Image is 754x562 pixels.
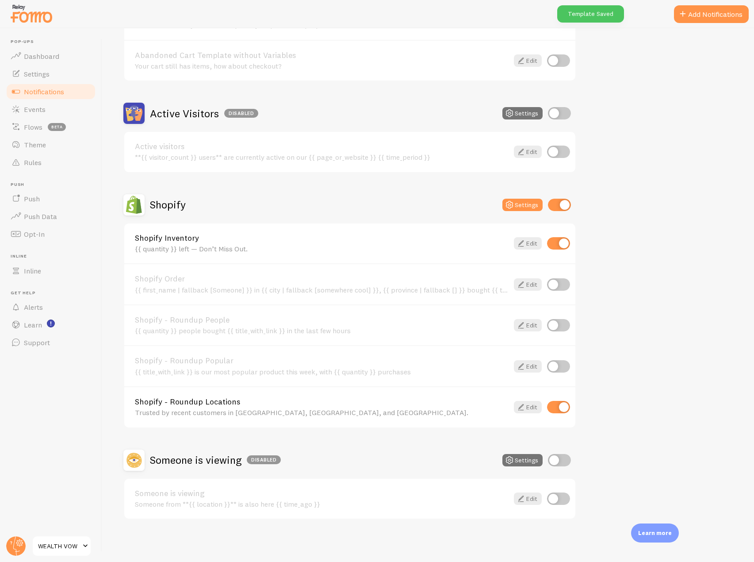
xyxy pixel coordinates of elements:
a: Edit [514,493,542,505]
a: Flows beta [5,118,96,136]
span: WEALTH VOW [38,541,80,551]
div: {{ quantity }} people bought {{ title_with_link }} in the last few hours [135,327,509,335]
div: Template Saved [557,5,624,23]
div: Your cart still has items, how about checkout? [135,62,509,70]
a: Edit [514,401,542,413]
div: Learn more [631,524,679,543]
span: Support [24,338,50,347]
a: Opt-In [5,225,96,243]
p: Learn more [638,529,672,537]
a: Active visitors [135,142,509,150]
span: Inline [11,254,96,259]
h2: Someone is viewing [150,453,281,467]
button: Settings [502,454,543,466]
a: Edit [514,54,542,67]
a: Rules [5,154,96,171]
a: Theme [5,136,96,154]
div: Trusted by recent customers in [GEOGRAPHIC_DATA], [GEOGRAPHIC_DATA], and [GEOGRAPHIC_DATA]. [135,408,509,416]
a: Someone is viewing [135,489,509,497]
span: Dashboard [24,52,59,61]
a: Shopify Order [135,275,509,283]
div: {{ title_with_link }} is our most popular product this week, with {{ quantity }} purchases [135,368,509,376]
span: Get Help [11,290,96,296]
span: Pop-ups [11,39,96,45]
a: Push Data [5,208,96,225]
a: Alerts [5,298,96,316]
a: Push [5,190,96,208]
a: Edit [514,146,542,158]
div: Disabled [247,455,281,464]
span: Alerts [24,303,43,312]
span: Opt-In [24,230,45,239]
button: Settings [502,199,543,211]
div: {{ first_name | fallback [Someone] }} in {{ city | fallback [somewhere cool] }}, {{ province | fa... [135,286,509,294]
div: Someone from **{{ location }}** is also here {{ time_ago }} [135,500,509,508]
span: Flows [24,123,42,131]
span: beta [48,123,66,131]
a: Dashboard [5,47,96,65]
a: Events [5,100,96,118]
span: Push [24,194,40,203]
div: {{ quantity }} left — Don’t Miss Out. [135,245,509,253]
svg: <p>Watch New Feature Tutorials!</p> [47,319,55,327]
span: Theme [24,140,46,149]
span: Push [11,182,96,188]
h2: Shopify [150,198,186,212]
div: Disabled [224,109,258,118]
a: Notifications [5,83,96,100]
a: Abandoned Cart Template without Variables [135,51,509,59]
a: WEALTH VOW [32,535,92,557]
h2: Active Visitors [150,107,258,120]
a: Inline [5,262,96,280]
span: Rules [24,158,42,167]
img: Shopify [123,194,145,216]
a: Edit [514,319,542,331]
a: Edit [514,360,542,373]
img: Active Visitors [123,103,145,124]
a: Learn [5,316,96,334]
a: Edit [514,237,542,250]
img: Someone is viewing [123,450,145,471]
span: Notifications [24,87,64,96]
span: Settings [24,69,50,78]
img: fomo-relay-logo-orange.svg [9,2,54,25]
a: Shopify - Roundup Locations [135,398,509,406]
span: Push Data [24,212,57,221]
a: Shopify - Roundup People [135,316,509,324]
a: Shopify Inventory [135,234,509,242]
span: Inline [24,266,41,275]
a: Support [5,334,96,351]
span: Events [24,105,46,114]
a: Edit [514,278,542,291]
a: Settings [5,65,96,83]
span: Learn [24,320,42,329]
button: Settings [502,107,543,119]
div: **{{ visitor_count }} users** are currently active on our {{ page_or_website }} {{ time_period }} [135,153,509,161]
a: Shopify - Roundup Popular [135,357,509,365]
